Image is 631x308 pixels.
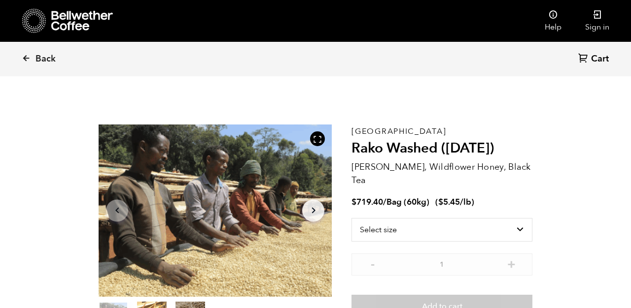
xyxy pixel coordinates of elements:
span: /lb [460,196,471,208]
p: [PERSON_NAME], Wildflower Honey, Black Tea [351,160,532,187]
a: Cart [578,53,611,66]
span: $ [438,196,443,208]
span: Back [35,53,56,65]
span: Bag (60kg) [386,196,429,208]
span: Cart [591,53,609,65]
span: / [383,196,386,208]
button: + [505,258,518,268]
button: - [366,258,379,268]
span: ( ) [435,196,474,208]
bdi: 5.45 [438,196,460,208]
bdi: 719.40 [351,196,383,208]
span: $ [351,196,356,208]
h2: Rako Washed ([DATE]) [351,140,532,157]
